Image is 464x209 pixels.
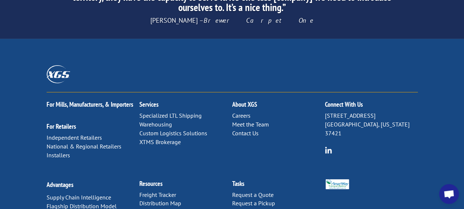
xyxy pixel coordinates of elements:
a: Custom Logistics Solutions [139,129,207,137]
a: Request a Pickup [232,199,275,207]
a: Warehousing [139,121,172,128]
img: group-6 [325,147,332,154]
a: Open chat [439,184,459,204]
a: Installers [47,151,70,159]
a: Meet the Team [232,121,269,128]
a: Contact Us [232,129,259,137]
a: Supply Chain Intelligence [47,194,111,201]
em: Brewer Carpet One [204,16,314,25]
span: [PERSON_NAME] – [150,16,314,25]
a: XTMS Brokerage [139,138,181,146]
a: About XGS [232,100,257,109]
a: Independent Retailers [47,134,102,141]
a: National & Regional Retailers [47,143,121,150]
h2: Connect With Us [325,101,418,111]
h2: Tasks [232,180,325,191]
a: Careers [232,112,251,119]
a: Services [139,100,158,109]
img: XGS_Logos_ALL_2024_All_White [47,65,70,83]
a: Request a Quote [232,191,274,198]
a: Specialized LTL Shipping [139,112,202,119]
p: [STREET_ADDRESS] [GEOGRAPHIC_DATA], [US_STATE] 37421 [325,111,418,137]
img: Smartway_Logo [325,179,350,190]
a: Freight Tracker [139,191,176,198]
a: For Retailers [47,122,76,131]
a: Resources [139,179,162,188]
a: Distribution Map [139,199,181,207]
a: Advantages [47,180,73,189]
a: For Mills, Manufacturers, & Importers [47,100,133,109]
